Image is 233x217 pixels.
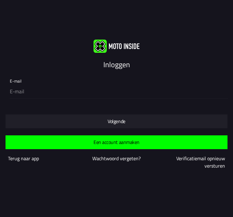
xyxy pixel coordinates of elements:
a: Verificatiemail opnieuw versturen [176,155,225,169]
input: E-mail [10,85,226,98]
ion-button: Een account aanmaken [6,135,227,149]
ion-text: Volgende [108,119,125,124]
ion-text: Inloggen [103,59,130,70]
a: Wachtwoord vergeten? [92,155,141,162]
a: Terug naar app [8,155,39,162]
